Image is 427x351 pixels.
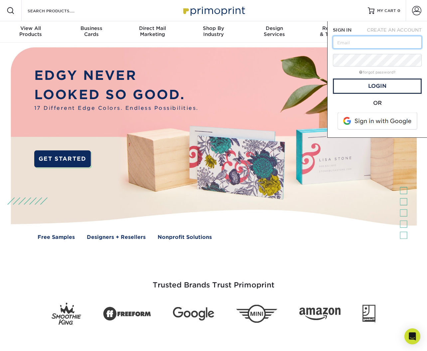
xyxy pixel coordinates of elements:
[299,307,341,320] img: Amazon
[367,27,422,33] span: CREATE AN ACCOUNT
[244,21,305,43] a: DesignServices
[122,21,183,43] a: Direct MailMarketing
[183,25,244,31] span: Shop By
[158,233,212,241] a: Nonprofit Solutions
[61,25,122,31] span: Business
[61,21,122,43] a: BusinessCards
[236,305,277,323] img: Mini
[333,27,352,33] span: SIGN IN
[122,25,183,37] div: Marketing
[333,36,422,49] input: Email
[27,7,92,15] input: SEARCH PRODUCTS.....
[244,25,305,31] span: Design
[180,3,247,18] img: Primoprint
[87,233,146,241] a: Designers + Resellers
[404,328,420,344] div: Open Intercom Messenger
[359,70,395,75] a: forgot password?
[183,21,244,43] a: Shop ByIndustry
[305,25,366,37] div: & Templates
[377,8,396,14] span: MY CART
[362,305,375,323] img: Goodwill
[122,25,183,31] span: Direct Mail
[173,307,214,321] img: Google
[305,25,366,31] span: Resources
[52,303,81,325] img: Smoothie King
[305,21,366,43] a: Resources& Templates
[333,99,422,107] div: OR
[397,8,400,13] span: 0
[34,85,199,104] p: LOOKED SO GOOD.
[244,25,305,37] div: Services
[38,233,75,241] a: Free Samples
[19,265,408,297] h3: Trusted Brands Trust Primoprint
[34,66,199,85] p: EDGY NEVER
[34,150,91,167] a: GET STARTED
[333,79,422,94] a: Login
[34,104,199,112] span: 17 Different Edge Colors. Endless Possibilities.
[61,25,122,37] div: Cards
[103,303,151,324] img: Freeform
[183,25,244,37] div: Industry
